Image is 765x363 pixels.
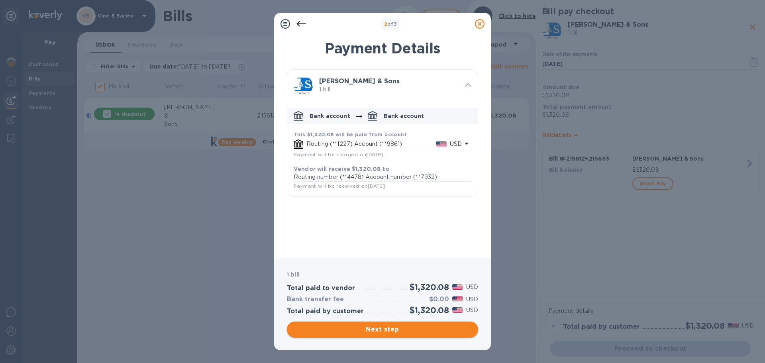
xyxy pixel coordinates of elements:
b: of 3 [384,21,397,27]
h2: $1,320.08 [410,305,449,315]
p: USD [466,306,478,314]
p: USD [466,283,478,291]
h3: Bank transfer fee [287,296,344,303]
p: Bank account [384,112,424,120]
img: USD [436,141,447,147]
img: USD [452,296,463,302]
b: [PERSON_NAME] & Sons [319,77,400,85]
button: Next step [287,322,478,337]
h3: Total paid to vendor [287,285,355,292]
p: USD [450,140,462,148]
p: Routing (**1227) Account (**9861) [306,140,436,148]
h1: Payment Details [287,40,478,57]
p: 1 bill [319,85,459,94]
img: USD [452,307,463,313]
h3: Total paid by customer [287,308,364,315]
h3: $0.00 [429,296,449,303]
img: USD [452,284,463,290]
h2: $1,320.08 [410,282,449,292]
span: Payment will be charged on [DATE] [294,151,384,157]
b: This $1,320.08 will be paid from account [294,131,407,137]
span: Next step [293,325,472,334]
span: Payment will be received on [DATE] [294,183,385,189]
div: [PERSON_NAME] & Sons 1 bill [287,70,478,102]
b: Vendor will receive $1,320.08 to [294,166,390,172]
b: 1 bill [287,271,300,278]
p: USD [466,295,478,304]
span: 2 [384,21,387,27]
p: Bank account [310,112,350,120]
p: Routing number (**4478) Account number (**7932) [294,173,471,181]
div: default-method [287,105,478,196]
